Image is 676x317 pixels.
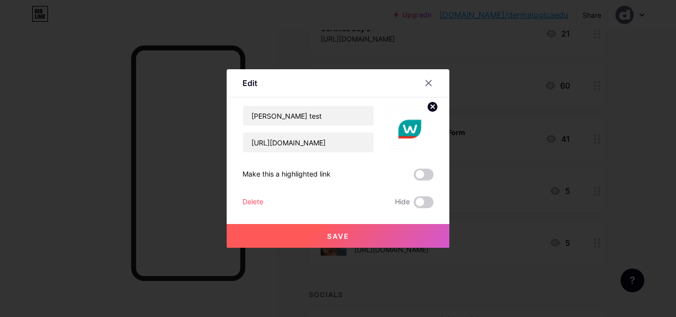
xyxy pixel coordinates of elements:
[242,196,263,208] div: Delete
[243,133,374,152] input: URL
[386,105,434,153] img: link_thumbnail
[243,106,374,126] input: Title
[395,196,410,208] span: Hide
[327,232,349,240] span: Save
[242,77,257,89] div: Edit
[242,169,331,181] div: Make this a highlighted link
[227,224,449,248] button: Save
